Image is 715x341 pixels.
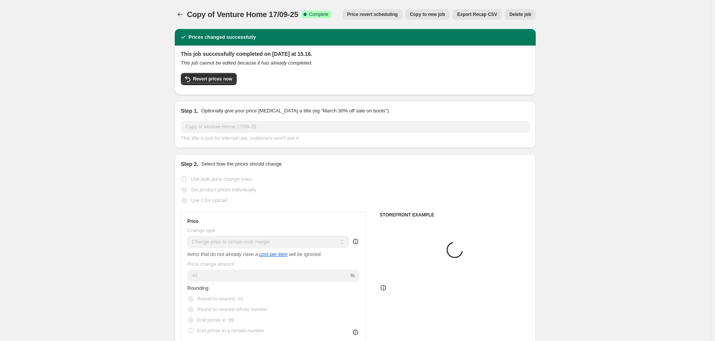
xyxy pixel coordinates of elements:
[197,317,234,323] span: End prices in .99
[197,328,264,333] span: End prices in a certain number
[201,160,282,168] p: Select how the prices should change
[191,197,227,203] span: Use CSV upload
[181,160,198,168] h2: Step 2.
[352,238,359,245] div: help
[309,11,328,17] span: Complete
[187,218,198,224] h3: Price
[181,135,299,141] span: This title is just for internal use, customers won't see it
[197,306,267,312] span: Round to nearest whole number
[350,273,355,278] span: %
[380,212,530,218] h6: STOREFRONT EXAMPLE
[181,121,530,133] input: 30% off holiday sale
[187,285,209,291] span: Rounding
[289,251,322,257] i: will be ignored.
[181,50,530,58] h2: This job successfully completed on [DATE] at 15.16.
[188,33,256,41] h2: Prices changed successfully
[187,227,215,233] span: Change type
[191,176,252,182] span: Use bulk price change rules
[187,261,234,267] span: Price change amount
[201,107,389,115] p: Optionally give your price [MEDICAL_DATA] a title (eg "March 30% off sale on boots")
[343,9,402,20] button: Price revert scheduling
[457,11,497,17] span: Export Recap CSV
[197,296,243,302] span: Round to nearest .01
[259,251,287,257] a: cost per item
[175,9,185,20] button: Price change jobs
[509,11,531,17] span: Delete job
[505,9,536,20] button: Delete job
[191,187,256,193] span: Set product prices individually
[187,10,298,19] span: Copy of Venture Home 17/09-25
[187,270,349,282] input: 50
[193,76,232,82] span: Revert prices now
[181,73,237,85] button: Revert prices now
[410,11,445,17] span: Copy to new job
[181,107,198,115] h2: Step 1.
[452,9,501,20] button: Export Recap CSV
[181,60,312,66] i: This job cannot be edited because it has already completed.
[347,11,398,17] span: Price revert scheduling
[187,251,258,257] i: Items that do not already have a
[405,9,450,20] button: Copy to new job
